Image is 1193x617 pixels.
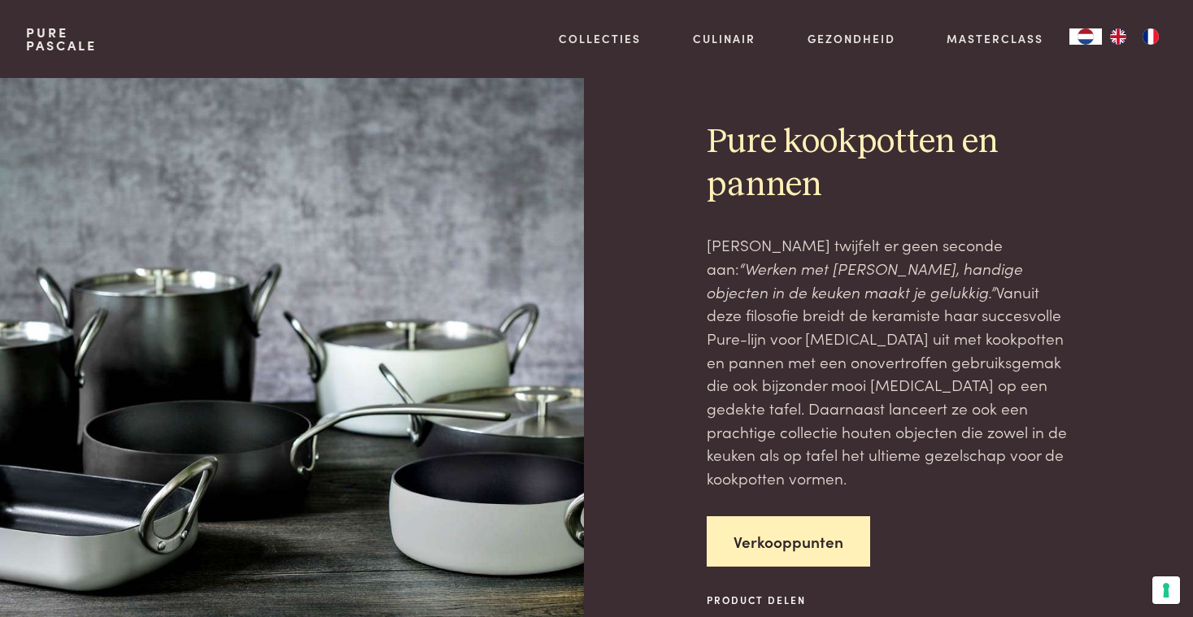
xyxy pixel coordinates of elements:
a: Collecties [559,30,641,47]
a: Culinair [693,30,755,47]
h2: Pure kookpotten en pannen [707,121,1070,207]
span: Product delen [707,593,824,607]
a: FR [1134,28,1167,45]
a: Masterclass [947,30,1043,47]
a: Gezondheid [808,30,895,47]
em: “Werken met [PERSON_NAME], handige objecten in de keuken maakt je gelukkig.” [707,257,1023,302]
a: Verkooppunten [707,516,870,567]
p: [PERSON_NAME] twijfelt er geen seconde aan: Vanuit deze filosofie breidt de keramiste haar succes... [707,233,1070,490]
a: PurePascale [26,26,97,52]
button: Uw voorkeuren voor toestemming voor trackingtechnologieën [1152,576,1180,604]
div: Language [1069,28,1102,45]
a: NL [1069,28,1102,45]
a: EN [1102,28,1134,45]
ul: Language list [1102,28,1167,45]
aside: Language selected: Nederlands [1069,28,1167,45]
